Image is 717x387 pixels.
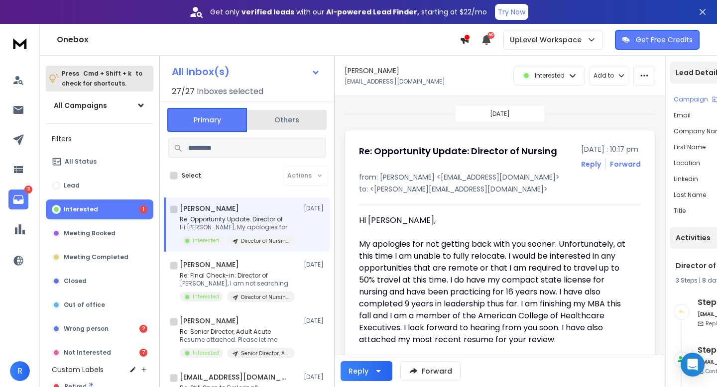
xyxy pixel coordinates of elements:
p: Re: Senior Director, Adult Acute [180,328,295,336]
p: [DATE] [304,317,326,325]
h1: [PERSON_NAME] [345,66,399,76]
div: 1 [139,205,147,213]
img: logo [10,34,30,52]
p: Interested [193,349,219,357]
button: R [10,361,30,381]
h1: [EMAIL_ADDRESS][DOMAIN_NAME] [180,372,289,382]
button: Closed [46,271,153,291]
p: UpLevel Workspace [510,35,586,45]
p: Interested [535,72,565,80]
strong: verified leads [241,7,294,17]
p: [PERSON_NAME], I am not searching [180,280,295,288]
p: Wrong person [64,325,109,333]
span: 27 / 27 [172,86,195,97]
p: Add to [594,72,614,80]
button: Others [247,109,327,131]
button: Try Now [495,4,528,20]
h1: [PERSON_NAME] [180,203,239,213]
p: 10 [24,186,32,193]
div: Open Intercom Messenger [681,353,705,377]
span: 3 Steps [676,276,698,285]
button: Forward [400,361,461,381]
p: Meeting Booked [64,229,116,237]
p: Interested [193,237,219,244]
button: All Status [46,152,153,172]
div: Hi [PERSON_NAME], [359,214,633,226]
div: 2 [139,325,147,333]
button: Wrong person2 [46,319,153,339]
p: All Status [65,158,97,166]
p: Lead [64,182,80,190]
p: Last Name [674,191,706,199]
button: All Campaigns [46,96,153,115]
a: 10 [8,190,28,209]
p: Interested [64,205,98,213]
p: Hi [PERSON_NAME], My apologies for [180,223,295,231]
button: Not Interested7 [46,343,153,363]
p: location [674,159,700,167]
p: [DATE] [304,204,326,212]
h1: [PERSON_NAME] [180,316,239,326]
div: Forward [610,159,641,169]
label: Select [182,172,201,180]
p: [DATE] [304,373,326,381]
button: Reply [581,159,601,169]
p: Campaign [674,96,708,103]
p: Out of office [64,301,105,309]
button: Reply [341,361,392,381]
p: [DATE] [490,110,510,118]
strong: AI-powered Lead Finder, [326,7,419,17]
div: 7 [139,349,147,357]
button: Out of office [46,295,153,315]
h3: Filters [46,132,153,146]
p: [EMAIL_ADDRESS][DOMAIN_NAME] [345,78,445,86]
button: Meeting Completed [46,247,153,267]
p: Resume attached. Please let me [180,336,295,344]
div: Reply [349,366,368,376]
p: Interested [193,293,219,300]
h3: Inboxes selected [197,86,263,97]
p: Closed [64,277,87,285]
h1: [PERSON_NAME] [180,260,239,270]
p: Director of Nursing (MI-1116) [241,237,289,245]
p: Not Interested [64,349,111,357]
button: Meeting Booked [46,223,153,243]
p: First Name [674,143,706,151]
p: Re: Final Check-in: Director of [180,272,295,280]
p: Email [674,111,691,119]
h1: Onebox [57,34,460,46]
p: [DATE] [304,261,326,269]
button: Lead [46,176,153,195]
h3: Custom Labels [52,365,104,375]
p: from: [PERSON_NAME] <[EMAIL_ADDRESS][DOMAIN_NAME]> [359,172,641,182]
p: Re: Opportunity Update: Director of [180,215,295,223]
button: All Inbox(s) [164,62,328,82]
button: Get Free Credits [615,30,700,50]
p: Get only with our starting at $22/mo [210,7,487,17]
h1: All Campaigns [54,100,107,110]
button: Interested1 [46,199,153,219]
p: to: <[PERSON_NAME][EMAIL_ADDRESS][DOMAIN_NAME]> [359,184,641,194]
span: 50 [487,32,494,39]
p: Try Now [498,7,525,17]
p: Press to check for shortcuts. [62,69,142,89]
button: Primary [167,108,247,132]
p: title [674,207,686,215]
h1: Re: Opportunity Update: Director of Nursing [359,144,557,158]
p: Senior Director, Adult Acute Services (MT-1113) [241,350,289,357]
p: linkedin [674,175,698,183]
p: Get Free Credits [636,35,693,45]
p: Director of Nursing (MI-1116) [241,293,289,301]
span: Cmd + Shift + k [82,68,133,79]
div: My apologies for not getting back with you sooner. Unfortunately, at this time I am unable to ful... [359,226,633,346]
p: Meeting Completed [64,253,128,261]
p: [DATE] : 10:17 pm [581,144,641,154]
h1: All Inbox(s) [172,67,230,77]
